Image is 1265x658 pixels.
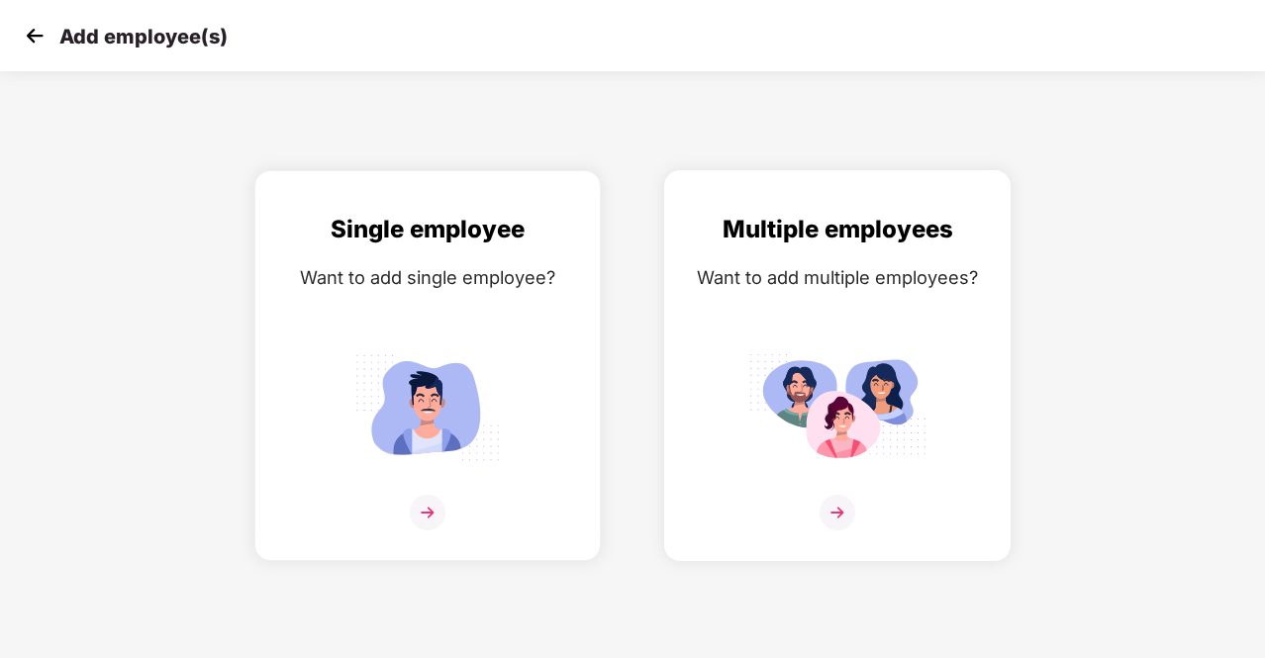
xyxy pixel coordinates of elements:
img: svg+xml;base64,PHN2ZyB4bWxucz0iaHR0cDovL3d3dy53My5vcmcvMjAwMC9zdmciIHdpZHRoPSIzNiIgaGVpZ2h0PSIzNi... [820,495,855,530]
img: svg+xml;base64,PHN2ZyB4bWxucz0iaHR0cDovL3d3dy53My5vcmcvMjAwMC9zdmciIHdpZHRoPSIzNiIgaGVpZ2h0PSIzNi... [410,495,445,530]
div: Single employee [275,211,580,248]
img: svg+xml;base64,PHN2ZyB4bWxucz0iaHR0cDovL3d3dy53My5vcmcvMjAwMC9zdmciIGlkPSJTaW5nbGVfZW1wbG95ZWUiIH... [339,345,517,469]
div: Want to add multiple employees? [685,263,990,292]
p: Add employee(s) [59,25,228,48]
div: Multiple employees [685,211,990,248]
div: Want to add single employee? [275,263,580,292]
img: svg+xml;base64,PHN2ZyB4bWxucz0iaHR0cDovL3d3dy53My5vcmcvMjAwMC9zdmciIGlkPSJNdWx0aXBsZV9lbXBsb3llZS... [748,345,926,469]
img: svg+xml;base64,PHN2ZyB4bWxucz0iaHR0cDovL3d3dy53My5vcmcvMjAwMC9zdmciIHdpZHRoPSIzMCIgaGVpZ2h0PSIzMC... [20,21,49,50]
